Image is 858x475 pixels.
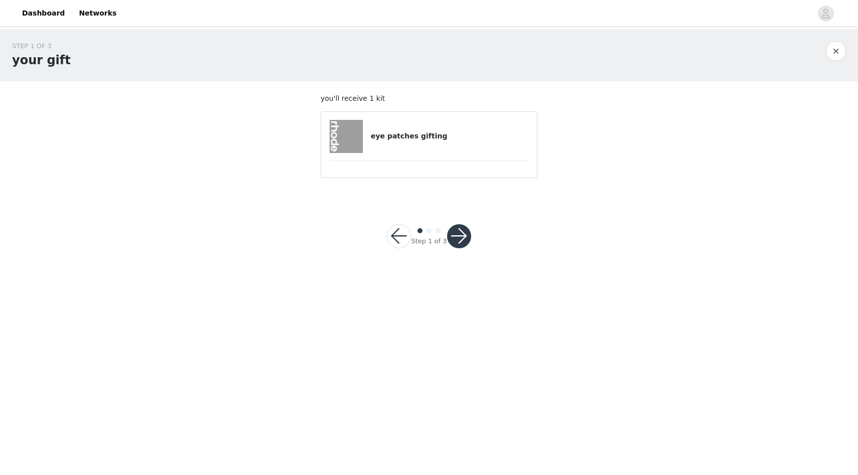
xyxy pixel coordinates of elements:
h4: eye patches gifting [371,131,529,141]
a: Dashboard [16,2,71,25]
h1: your gift [12,51,71,69]
p: you'll receive 1 kit [321,93,537,104]
a: Networks [73,2,122,25]
img: eye patches gifting [330,120,363,153]
div: Step 1 of 3 [411,236,447,246]
div: avatar [821,6,830,22]
div: STEP 1 OF 3 [12,41,71,51]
